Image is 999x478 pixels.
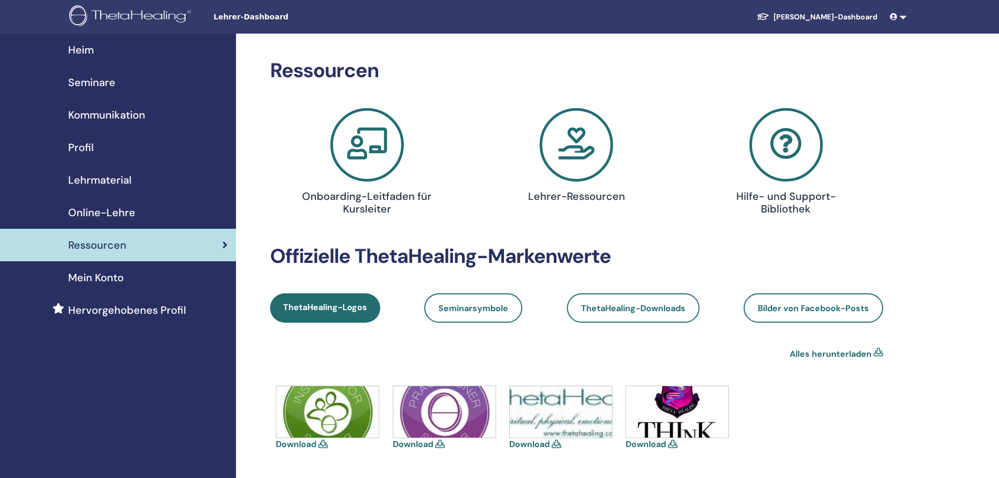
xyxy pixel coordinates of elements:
span: Heim [68,42,94,58]
a: [PERSON_NAME]-Dashboard [748,7,886,27]
a: Lehrer-Ressourcen [478,108,675,207]
a: Download [626,439,666,450]
img: icons-practitioner.jpg [393,386,496,438]
a: Download [393,439,433,450]
img: thetahealing-logo-a-copy.jpg [510,386,612,438]
a: Download [276,439,316,450]
a: Seminarsymbole [424,293,522,323]
a: ThetaHealing-Logos [270,293,380,323]
span: Profil [68,140,94,155]
span: Hervorgehobenes Profil [68,302,186,318]
span: ThetaHealing-Logos [283,302,367,313]
span: Mein Konto [68,270,124,285]
a: Download [509,439,550,450]
a: Alles herunterladen [790,348,872,360]
span: Kommunikation [68,107,145,123]
h4: Onboarding-Leitfaden für Kursleiter [298,190,436,215]
a: Bilder von Facebook-Posts [744,293,883,323]
a: Hilfe- und Support-Bibliothek [688,108,885,219]
img: graduation-cap-white.svg [757,12,769,21]
span: Online-Lehre [68,205,135,220]
h2: Ressourcen [270,59,883,83]
img: logo.png [69,5,195,29]
h4: Lehrer-Ressourcen [508,190,646,203]
a: Onboarding-Leitfaden für Kursleiter [268,108,466,219]
a: ThetaHealing-Downloads [567,293,700,323]
span: Bilder von Facebook-Posts [758,303,869,314]
span: Lehrmaterial [68,172,132,188]
img: icons-instructor.jpg [276,386,379,438]
span: Seminare [68,75,115,90]
h2: Offizielle ThetaHealing-Markenwerte [270,245,883,269]
span: Lehrer-Dashboard [213,12,371,23]
span: ThetaHealing-Downloads [581,303,685,314]
span: Ressourcen [68,237,126,253]
img: think-shield.jpg [626,386,728,438]
span: Seminarsymbole [438,303,508,314]
h4: Hilfe- und Support-Bibliothek [717,190,855,215]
